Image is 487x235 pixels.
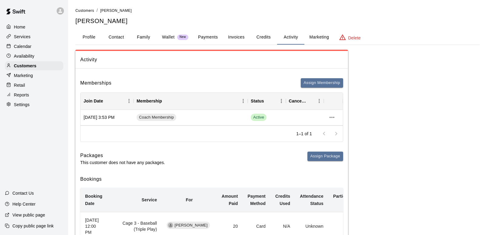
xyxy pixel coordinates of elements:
button: more actions [327,112,337,123]
p: Reports [14,92,29,98]
b: Credits Used [275,194,290,206]
button: Marketing [304,30,334,45]
a: Settings [5,100,63,109]
h6: Bookings [80,175,343,183]
button: Sort [162,97,171,105]
span: New [177,35,188,39]
button: Family [130,30,157,45]
b: Service [141,197,157,202]
a: Marketing [5,71,63,80]
h6: Memberships [80,79,111,87]
span: Active [251,114,267,121]
p: Availability [14,53,35,59]
p: 1–1 of 1 [296,131,312,137]
button: Assign Membership [301,78,343,88]
p: Delete [348,35,361,41]
p: Marketing [14,72,33,79]
button: Assign Package [307,152,343,161]
a: Availability [5,52,63,61]
div: Join Date [81,92,134,109]
div: Cancel Date [286,92,324,109]
div: Join Date [84,92,103,109]
button: Menu [277,96,286,106]
button: Sort [103,97,111,105]
p: Contact Us [12,190,34,196]
button: Invoices [223,30,250,45]
div: Membership [134,92,248,109]
div: Status [251,92,264,109]
p: View public page [12,212,45,218]
div: Julian Harris [168,223,173,228]
span: Active [251,115,267,120]
p: Customers [14,63,36,69]
h5: [PERSON_NAME] [75,17,480,25]
p: Calendar [14,43,31,49]
a: Customers [5,61,63,70]
p: None [333,223,359,229]
button: Profile [75,30,103,45]
a: Services [5,32,63,41]
p: Home [14,24,25,30]
a: Customers [75,8,94,13]
button: Activity [277,30,304,45]
button: Payments [193,30,223,45]
p: Retail [14,82,25,88]
li: / [97,7,98,14]
div: Status [248,92,286,109]
b: Attendance Status [300,194,323,206]
p: This customer does not have any packages. [80,159,165,166]
a: Retail [5,81,63,90]
b: Amount Paid [222,194,238,206]
p: Services [14,34,31,40]
div: [DATE] 3:53 PM [81,110,134,126]
p: Wallet [162,34,175,40]
button: Menu [124,96,134,106]
a: Reports [5,90,63,99]
nav: breadcrumb [75,7,480,14]
span: [PERSON_NAME] [100,8,132,13]
span: [PERSON_NAME] [172,223,210,228]
button: Menu [315,96,324,106]
div: basic tabs example [75,30,480,45]
p: Settings [14,102,30,108]
button: Sort [306,97,315,105]
b: Booking Date [85,194,102,206]
button: Menu [239,96,248,106]
a: Calendar [5,42,63,51]
div: Cancel Date [289,92,306,109]
div: Membership [137,92,162,109]
p: Copy public page link [12,223,54,229]
a: Coach Membership [137,114,178,121]
b: For [186,197,193,202]
h6: Packages [80,152,165,159]
span: Activity [80,56,343,64]
button: Sort [264,97,273,105]
b: Payment Method [247,194,265,206]
b: Participating Staff [333,194,359,206]
span: Coach Membership [137,115,176,120]
p: Help Center [12,201,35,207]
a: Home [5,22,63,32]
button: Credits [250,30,277,45]
button: Contact [103,30,130,45]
